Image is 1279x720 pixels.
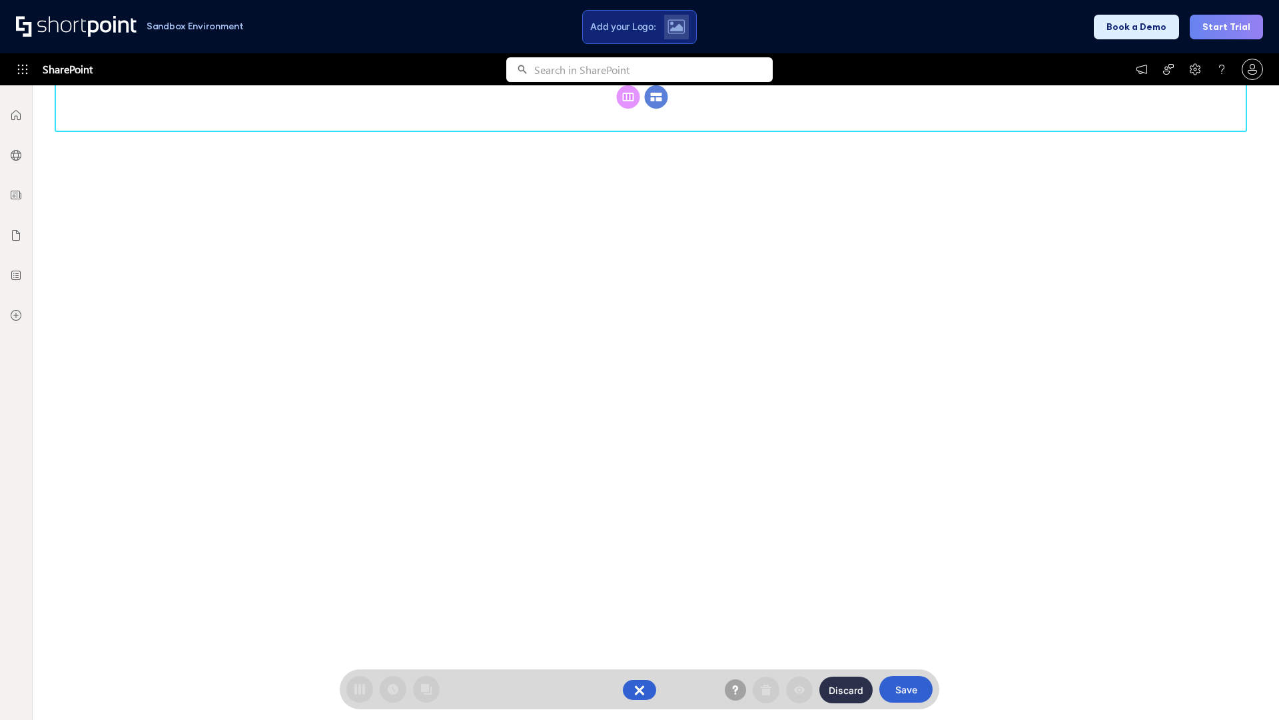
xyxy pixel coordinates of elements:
input: Search in SharePoint [534,57,773,82]
button: Book a Demo [1094,15,1179,39]
button: Start Trial [1190,15,1263,39]
h1: Sandbox Environment [147,23,244,30]
button: Discard [819,677,873,703]
span: SharePoint [43,53,93,85]
span: Add your Logo: [590,21,655,33]
button: Save [879,676,933,703]
img: Upload logo [667,19,685,34]
iframe: Chat Widget [1212,656,1279,720]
